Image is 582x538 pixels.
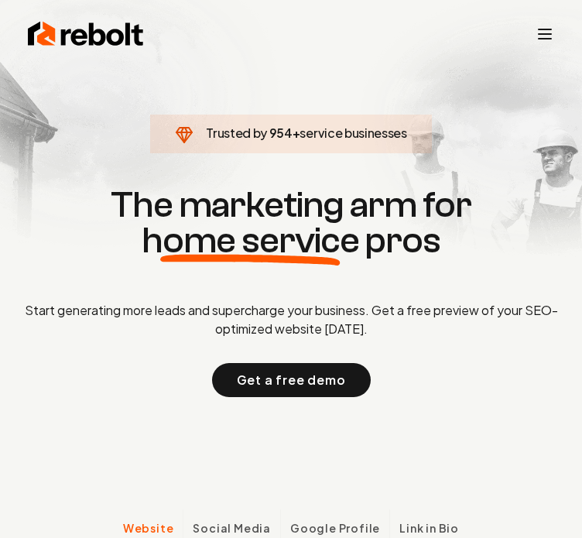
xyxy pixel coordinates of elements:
span: + [293,125,300,141]
button: Get a free demo [212,363,371,397]
p: Start generating more leads and supercharge your business. Get a free preview of your SEO-optimiz... [12,301,570,338]
span: service businesses [300,125,406,141]
h1: The marketing arm for pros [12,187,570,258]
span: Link in Bio [399,520,459,536]
span: Social Media [193,520,271,536]
span: Website [123,520,174,536]
span: Trusted by [206,125,267,141]
button: Toggle mobile menu [536,25,554,43]
img: Rebolt Logo [28,19,144,50]
span: home service [142,223,358,259]
span: Google Profile [290,520,380,536]
span: 954 [269,124,293,142]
